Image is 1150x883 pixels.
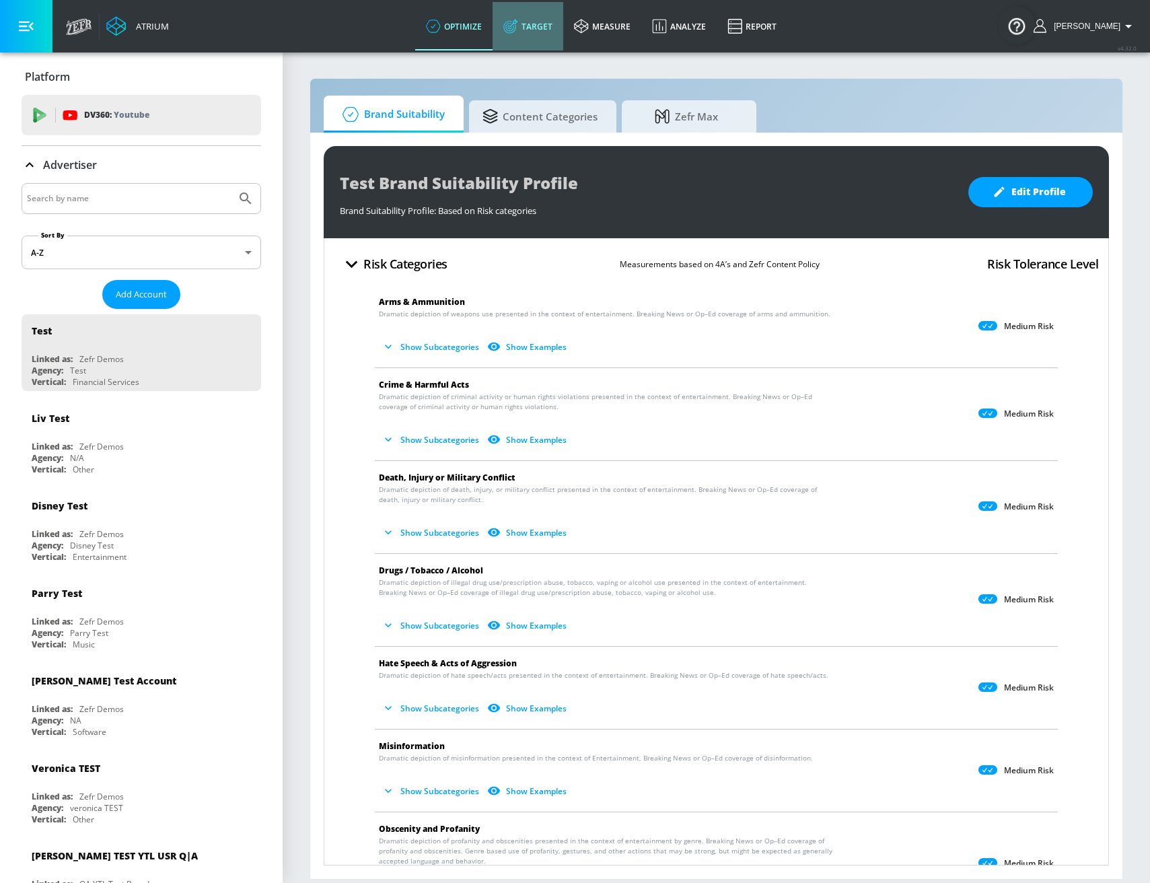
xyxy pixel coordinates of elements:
span: Hate Speech & Acts of Aggression [379,658,517,669]
div: Software [73,726,106,738]
div: [PERSON_NAME] Test AccountLinked as:Zefr DemosAgency:NAVertical:Software [22,664,261,741]
div: Platform [22,58,261,96]
div: DV360: Youtube [22,95,261,135]
p: Medium Risk [1004,765,1054,776]
div: N/A [70,452,84,464]
div: Vertical: [32,551,66,563]
div: Linked as: [32,791,73,802]
span: Death, Injury or Military Conflict [379,472,515,483]
button: Show Subcategories [379,780,484,802]
span: Zefr Max [635,100,738,133]
div: Vertical: [32,814,66,825]
span: Dramatic depiction of death, injury, or military conflict presented in the context of entertainme... [379,485,836,505]
button: Show Examples [484,429,572,451]
div: Agency: [32,452,63,464]
div: Agency: [32,802,63,814]
div: Disney TestLinked as:Zefr DemosAgency:Disney TestVertical:Entertainment [22,489,261,566]
span: Add Account [116,287,167,302]
div: Zefr Demos [79,353,124,365]
span: Dramatic depiction of illegal drug use/prescription abuse, tobacco, vaping or alcohol use present... [379,577,836,598]
div: Test [70,365,86,376]
p: Medium Risk [1004,409,1054,419]
div: Advertiser [22,146,261,184]
span: Obscenity and Profanity [379,823,480,835]
div: Zefr Demos [79,703,124,715]
div: Music [73,639,95,650]
a: measure [563,2,641,50]
div: TestLinked as:Zefr DemosAgency:TestVertical:Financial Services [22,314,261,391]
button: Show Examples [484,780,572,802]
span: Dramatic depiction of weapons use presented in the context of entertainment. Breaking News or Op–... [379,309,830,319]
div: Vertical: [32,726,66,738]
button: Show Examples [484,614,572,637]
a: Atrium [106,16,169,36]
div: Veronica TEST [32,762,100,775]
div: Veronica TESTLinked as:Zefr DemosAgency:veronica TESTVertical:Other [22,752,261,828]
button: Show Examples [484,336,572,358]
button: Show Subcategories [379,614,484,637]
div: Financial Services [73,376,139,388]
div: Linked as: [32,441,73,452]
button: [PERSON_NAME] [1034,18,1137,34]
p: Medium Risk [1004,858,1054,869]
div: Agency: [32,715,63,726]
div: [PERSON_NAME] TEST YTL USR Q|A [32,849,198,862]
div: Parry Test [32,587,82,600]
div: Linked as: [32,616,73,627]
div: Liv Test [32,412,69,425]
span: Crime & Harmful Acts [379,379,469,390]
div: Disney Test [70,540,114,551]
div: Test [32,324,52,337]
div: Agency: [32,540,63,551]
p: Medium Risk [1004,321,1054,332]
h4: Risk Tolerance Level [987,254,1098,273]
label: Sort By [38,231,67,240]
button: Edit Profile [968,177,1093,207]
div: Liv TestLinked as:Zefr DemosAgency:N/AVertical:Other [22,402,261,479]
div: Agency: [32,627,63,639]
button: Show Subcategories [379,697,484,719]
button: Show Examples [484,697,572,719]
div: Zefr Demos [79,616,124,627]
div: veronica TEST [70,802,123,814]
div: Brand Suitability Profile: Based on Risk categories [340,198,955,217]
div: Other [73,464,94,475]
span: Brand Suitability [337,98,445,131]
div: Parry TestLinked as:Zefr DemosAgency:Parry TestVertical:Music [22,577,261,654]
p: Platform [25,69,70,84]
span: Content Categories [482,100,598,133]
a: Target [493,2,563,50]
p: Advertiser [43,157,97,172]
a: optimize [415,2,493,50]
span: Misinformation [379,740,445,752]
a: Report [717,2,787,50]
div: Zefr Demos [79,528,124,540]
h4: Risk Categories [363,254,447,273]
span: Edit Profile [995,184,1066,201]
div: Vertical: [32,639,66,650]
div: Vertical: [32,376,66,388]
a: Analyze [641,2,717,50]
div: Other [73,814,94,825]
span: Arms & Ammunition [379,296,465,308]
div: Zefr Demos [79,441,124,452]
div: [PERSON_NAME] Test Account [32,674,176,687]
div: Linked as: [32,353,73,365]
p: Youtube [114,108,149,122]
button: Show Subcategories [379,429,484,451]
span: Dramatic depiction of hate speech/acts presented in the context of entertainment. Breaking News o... [379,670,828,680]
p: Measurements based on 4A’s and Zefr Content Policy [620,257,820,271]
div: Linked as: [32,528,73,540]
div: Parry Test [70,627,108,639]
button: Show Subcategories [379,522,484,544]
div: Agency: [32,365,63,376]
span: login as: alex.luka@zefr.com [1048,22,1120,31]
span: Dramatic depiction of criminal activity or human rights violations presented in the context of en... [379,392,836,412]
button: Show Subcategories [379,336,484,358]
button: Add Account [102,280,180,309]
